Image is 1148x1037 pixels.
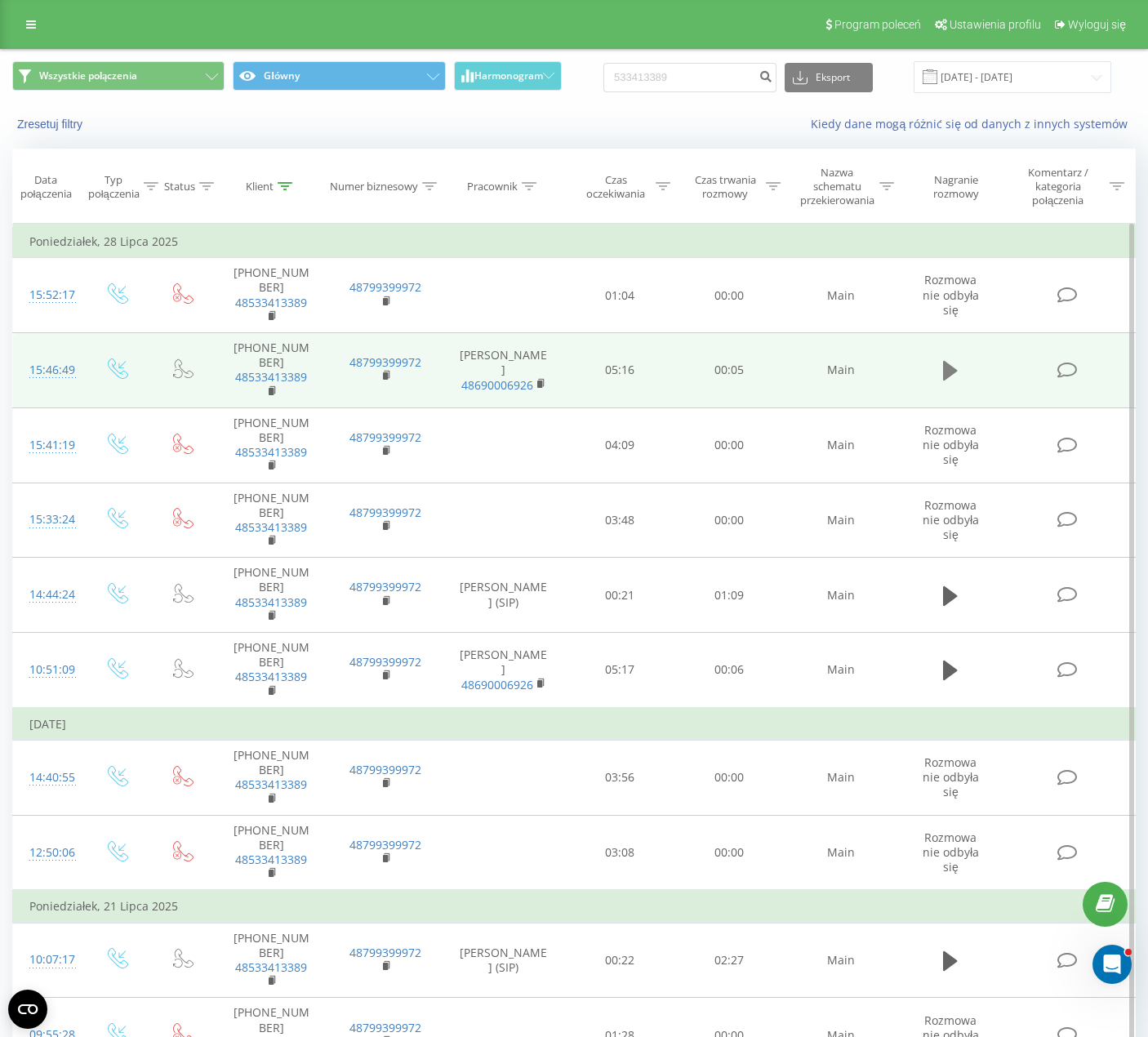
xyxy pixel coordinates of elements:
[565,483,674,558] td: 03:48
[784,923,898,998] td: Main
[29,279,66,311] div: 15:52:17
[29,654,66,686] div: 10:51:09
[461,677,533,692] a: 48690006926
[214,407,328,483] td: [PHONE_NUMBER]
[443,923,565,998] td: [PERSON_NAME] (SIP)
[88,173,140,201] div: Typ połączenia
[29,354,66,386] div: 15:46:49
[13,890,1136,923] td: Poniedziałek, 21 Lipca 2025
[603,63,776,92] input: Wyszukiwanie według numeru
[443,333,565,408] td: [PERSON_NAME]
[950,18,1041,31] span: Ustawienia profilu
[784,558,898,633] td: Main
[29,762,66,794] div: 14:40:55
[784,633,898,708] td: Main
[674,740,784,815] td: 00:00
[784,815,898,890] td: Main
[29,944,66,976] div: 10:07:17
[214,558,328,633] td: [PHONE_NUMBER]
[467,180,518,194] div: Pracownik
[785,63,873,92] button: Eksport
[214,483,328,558] td: [PHONE_NUMBER]
[214,333,328,408] td: [PHONE_NUMBER]
[12,61,225,91] button: Wszystkie połączenia
[29,579,66,611] div: 14:44:24
[565,558,674,633] td: 00:21
[39,69,137,82] span: Wszystkie połączenia
[349,505,421,520] a: 48799399972
[246,180,274,194] div: Klient
[349,279,421,295] a: 48799399972
[214,923,328,998] td: [PHONE_NUMBER]
[674,923,784,998] td: 02:27
[349,429,421,445] a: 48799399972
[799,166,876,207] div: Nazwa schematu przekierowania
[913,173,999,201] div: Nagranie rozmowy
[214,633,328,708] td: [PHONE_NUMBER]
[233,61,445,91] button: Główny
[1010,166,1106,207] div: Komentarz / kategoria połączenia
[784,333,898,408] td: Main
[674,633,784,708] td: 00:06
[214,258,328,333] td: [PHONE_NUMBER]
[565,333,674,408] td: 05:16
[349,1020,421,1035] a: 48799399972
[674,333,784,408] td: 00:05
[214,815,328,890] td: [PHONE_NUMBER]
[443,633,565,708] td: [PERSON_NAME]
[330,180,418,194] div: Numer biznesowy
[784,740,898,815] td: Main
[13,225,1136,258] td: Poniedziałek, 28 Lipca 2025
[235,959,307,975] a: 48533413389
[923,497,979,542] span: Rozmowa nie odbyła się
[12,117,91,131] button: Zresetuj filtry
[834,18,921,31] span: Program poleceń
[1068,18,1126,31] span: Wyloguj się
[349,354,421,370] a: 48799399972
[784,258,898,333] td: Main
[923,754,979,799] span: Rozmowa nie odbyła się
[811,116,1136,131] a: Kiedy dane mogą różnić się od danych z innych systemów
[235,669,307,684] a: 48533413389
[349,579,421,594] a: 48799399972
[580,173,652,201] div: Czas oczekiwania
[474,70,543,82] span: Harmonogram
[674,258,784,333] td: 00:00
[923,272,979,317] span: Rozmowa nie odbyła się
[8,990,47,1029] button: Open CMP widget
[923,830,979,875] span: Rozmowa nie odbyła się
[235,777,307,792] a: 48533413389
[349,654,421,670] a: 48799399972
[13,708,1136,741] td: [DATE]
[674,407,784,483] td: 00:00
[235,519,307,535] a: 48533413389
[235,852,307,867] a: 48533413389
[461,377,533,393] a: 48690006926
[1092,945,1132,984] iframe: Intercom live chat
[565,633,674,708] td: 05:17
[923,422,979,467] span: Rozmowa nie odbyła się
[29,429,66,461] div: 15:41:19
[349,837,421,852] a: 48799399972
[235,369,307,385] a: 48533413389
[784,483,898,558] td: Main
[565,740,674,815] td: 03:56
[565,407,674,483] td: 04:09
[565,923,674,998] td: 00:22
[443,558,565,633] td: [PERSON_NAME] (SIP)
[13,173,78,201] div: Data połączenia
[784,407,898,483] td: Main
[349,762,421,777] a: 48799399972
[235,444,307,460] a: 48533413389
[565,815,674,890] td: 03:08
[164,180,195,194] div: Status
[214,740,328,815] td: [PHONE_NUMBER]
[674,483,784,558] td: 00:00
[29,504,66,536] div: 15:33:24
[674,815,784,890] td: 00:00
[235,295,307,310] a: 48533413389
[29,837,66,869] div: 12:50:06
[689,173,761,201] div: Czas trwania rozmowy
[349,945,421,960] a: 48799399972
[454,61,562,91] button: Harmonogram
